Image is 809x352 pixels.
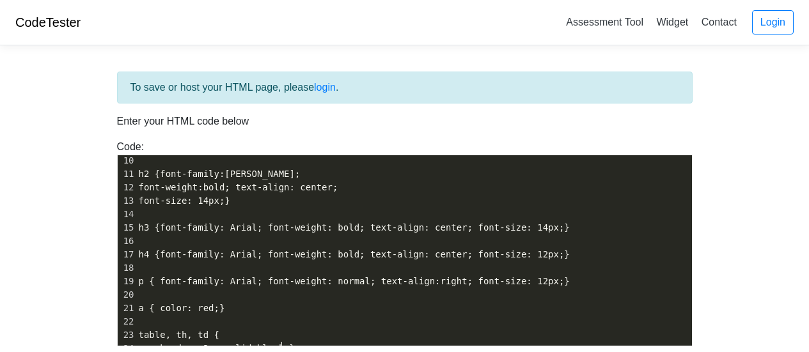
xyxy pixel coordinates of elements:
a: CodeTester [15,15,81,29]
div: 20 [118,288,136,302]
div: Code: [107,139,702,346]
div: 17 [118,248,136,261]
span: a { color: red;} [139,303,225,313]
div: 10 [118,154,136,167]
div: 22 [118,315,136,328]
a: Widget [651,11,693,33]
span: h4 {font-family: Arial; font-weight: bold; text-align: center; font-size: 12px;} [139,249,570,259]
div: 15 [118,221,136,234]
div: To save or host your HTML page, please . [117,72,693,103]
div: 21 [118,302,136,315]
div: 16 [118,234,136,248]
p: Enter your HTML code below [117,114,693,129]
a: Assessment Tool [561,11,648,33]
div: 12 [118,181,136,194]
a: Login [752,10,794,34]
span: font-weight:bold; text-align: center; [139,182,338,192]
div: 19 [118,275,136,288]
span: h3 {font-family: Arial; font-weight: bold; text-align: center; font-size: 14px;} [139,222,570,233]
span: table, th, td { [139,330,220,340]
div: 14 [118,208,136,221]
span: h2 {font-family:[PERSON_NAME]; [139,169,301,179]
span: p { font-family: Arial; font-weight: normal; text-align:right; font-size: 12px;} [139,276,570,286]
div: 13 [118,194,136,208]
a: Contact [696,11,742,33]
div: 11 [118,167,136,181]
div: 18 [118,261,136,275]
div: 23 [118,328,136,342]
span: font-size: 14px;} [139,195,230,206]
a: login [314,82,336,93]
